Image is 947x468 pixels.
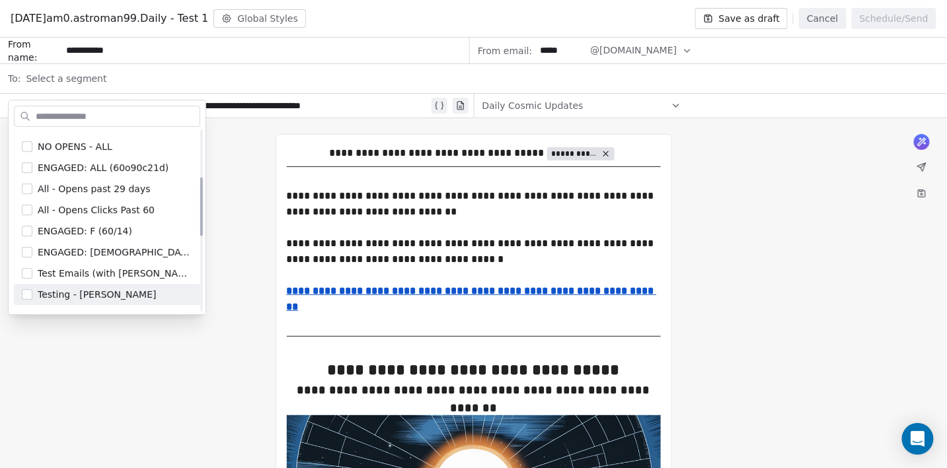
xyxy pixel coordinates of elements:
span: All - Opens past 29 days [38,182,150,195]
span: @[DOMAIN_NAME] [590,44,677,57]
span: Select a segment [26,72,106,85]
span: All - Opens Clicks Past 60 [38,203,155,217]
button: Global Styles [213,9,306,28]
button: Save as draft [695,8,788,29]
span: ENGAGED: [DEMOGRAPHIC_DATA] (60/14) [38,246,192,259]
button: Schedule/Send [852,8,936,29]
span: Daily Cosmic Updates [482,99,584,112]
span: NO OPENS - ALL [38,140,112,153]
span: ENGAGED: ALL (60o90c21d) [38,161,169,174]
span: Testing - [PERSON_NAME] [38,288,156,301]
span: From name: [8,38,61,64]
span: From email: [478,44,532,57]
span: ENGAGED: F (60/14) [38,224,132,238]
span: Test Emails (with [PERSON_NAME]) [38,267,192,280]
button: Cancel [799,8,846,29]
span: To: [8,72,20,85]
span: [DATE]am0.astroman99.Daily - Test 1 [11,11,208,26]
span: Subject: [8,99,46,116]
